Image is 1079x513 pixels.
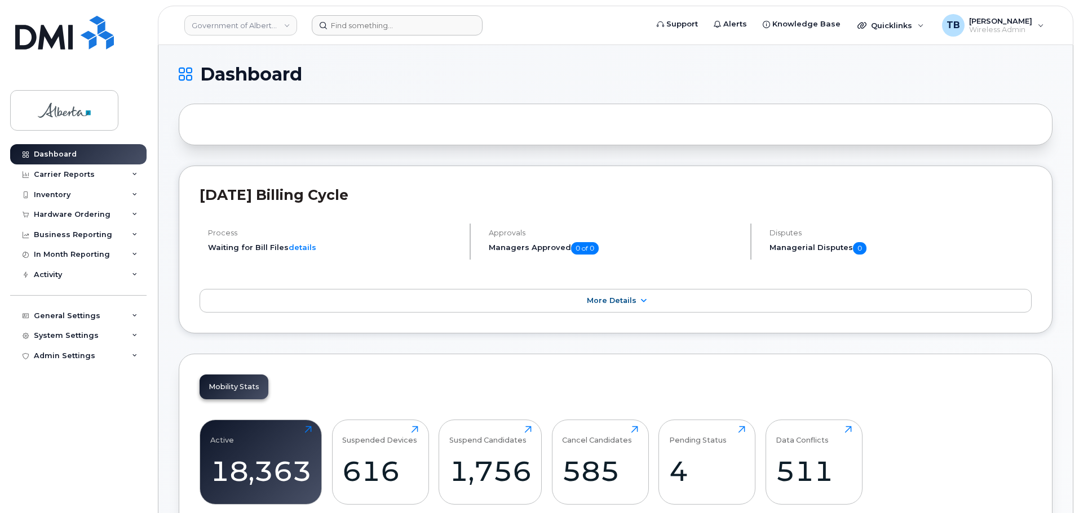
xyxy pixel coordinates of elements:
[449,426,527,444] div: Suspend Candidates
[669,426,745,498] a: Pending Status4
[770,242,1032,255] h5: Managerial Disputes
[669,454,745,488] div: 4
[776,426,852,498] a: Data Conflicts511
[208,229,460,237] h4: Process
[776,426,829,444] div: Data Conflicts
[200,66,302,83] span: Dashboard
[342,426,418,498] a: Suspended Devices616
[342,426,417,444] div: Suspended Devices
[562,426,638,498] a: Cancel Candidates585
[208,242,460,253] li: Waiting for Bill Files
[342,454,418,488] div: 616
[669,426,727,444] div: Pending Status
[489,229,741,237] h4: Approvals
[853,242,866,255] span: 0
[562,426,632,444] div: Cancel Candidates
[210,454,312,488] div: 18,363
[449,426,532,498] a: Suspend Candidates1,756
[571,242,599,255] span: 0 of 0
[489,242,741,255] h5: Managers Approved
[200,186,1032,203] h2: [DATE] Billing Cycle
[210,426,234,444] div: Active
[449,454,532,488] div: 1,756
[587,296,636,305] span: More Details
[776,454,852,488] div: 511
[562,454,638,488] div: 585
[289,243,316,252] a: details
[210,426,312,498] a: Active18,363
[770,229,1032,237] h4: Disputes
